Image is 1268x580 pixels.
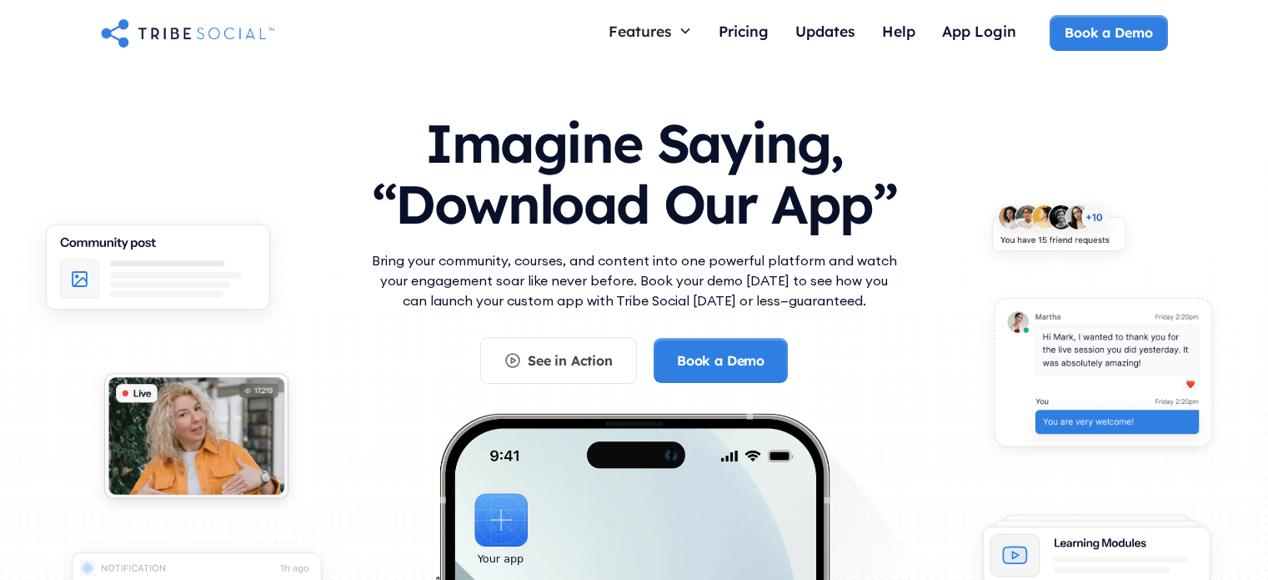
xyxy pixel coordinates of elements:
img: An illustration of chat [976,285,1230,469]
a: home [101,16,274,49]
div: Updates [795,22,855,40]
img: An illustration of Community Feed [25,209,291,336]
a: Pricing [705,15,782,51]
a: Book a Demo [654,338,788,383]
a: See in Action [480,337,637,384]
div: App Login [942,22,1016,40]
a: Book a Demo [1050,15,1167,50]
a: App Login [929,15,1030,51]
p: Bring your community, courses, and content into one powerful platform and watch your engagement s... [368,250,901,310]
h1: Imagine Saying, “Download Our App” [368,96,901,244]
div: Features [595,15,705,47]
img: An illustration of Live video [88,361,304,519]
div: Features [609,22,672,40]
a: Updates [782,15,869,51]
div: See in Action [528,351,613,370]
div: Help [882,22,915,40]
div: Your app [478,550,524,568]
a: Help [869,15,929,51]
img: An illustration of New friends requests [976,193,1141,271]
div: Pricing [719,22,769,40]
